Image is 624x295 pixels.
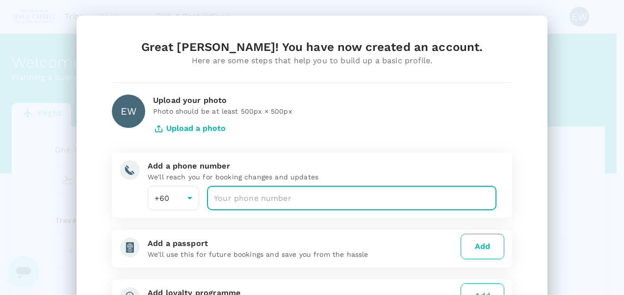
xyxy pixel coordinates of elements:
[153,95,512,106] div: Upload your photo
[112,55,512,67] div: Here are some steps that help you to build up a basic profile.
[148,186,199,210] div: +60
[120,160,140,180] img: add-phone-number
[148,249,457,259] p: We'll use this for future bookings and save you from the hassle
[148,160,496,172] div: Add a phone number
[461,234,504,259] button: Add
[112,39,512,55] div: Great [PERSON_NAME]! You have now created an account.
[112,95,145,128] div: EW
[148,238,457,249] div: Add a passport
[153,116,226,141] button: Upload a photo
[207,186,496,210] input: Your phone number
[153,106,512,116] p: Photo should be at least 500px × 500px
[148,172,496,182] p: We'll reach you for booking changes and updates
[120,238,140,257] img: add-passport
[155,194,169,203] span: +60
